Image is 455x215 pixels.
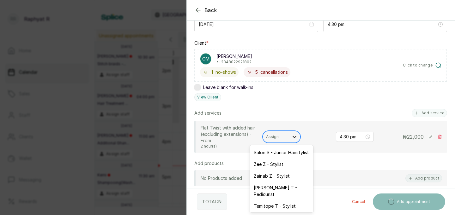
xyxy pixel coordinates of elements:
button: View Client [194,93,221,101]
span: Click to change [403,63,433,68]
div: Zainab Z - Stylist [250,170,313,182]
p: 2 hour(s) [201,144,258,149]
span: 22,000 [407,134,424,140]
span: no-shows [215,69,236,75]
span: Back [204,6,217,14]
div: Salon S - Junior Hairstylist [250,147,313,158]
span: 5 [255,69,258,75]
button: Click to change [403,62,442,68]
p: Add products [194,160,224,167]
span: 1 [211,69,213,75]
input: Select date [199,21,308,28]
input: Select time [328,21,437,28]
p: TOTAL: ₦ [202,199,222,205]
label: Client [194,40,209,46]
p: OM [202,56,209,62]
p: Flat Twist with added hair (excluding extensions) - From [201,125,258,144]
div: Zee Z - Stylist [250,158,313,170]
button: Back [194,6,217,14]
p: No Products added [201,175,242,181]
button: Add service [412,109,447,117]
p: • +234 8022921802 [216,60,252,65]
button: Cancel [347,193,370,210]
p: [PERSON_NAME] [216,53,252,60]
span: cancellations [260,69,288,75]
div: [PERSON_NAME] T - Pedicurist [250,182,313,200]
span: Leave blank for walk-ins [203,84,253,91]
button: Add appointment [373,193,446,210]
input: Select time [340,133,364,140]
p: Add services [194,110,221,116]
button: Add product [405,174,442,182]
p: ₦ [403,133,424,141]
div: Temitope T - Stylist [250,200,313,212]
